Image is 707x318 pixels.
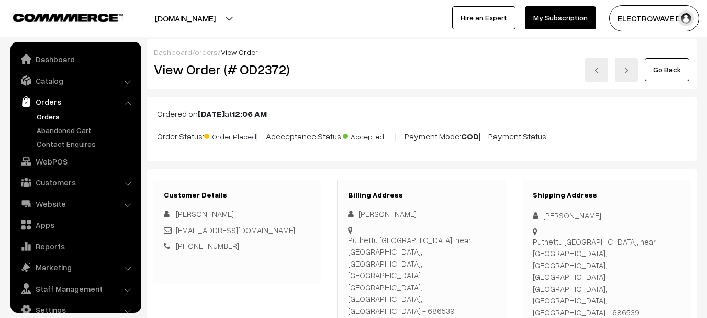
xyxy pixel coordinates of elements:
[13,14,123,21] img: COMMMERCE
[645,58,689,81] a: Go Back
[164,191,310,200] h3: Customer Details
[232,108,267,119] b: 12:06 AM
[533,191,679,200] h3: Shipping Address
[13,71,138,90] a: Catalog
[34,125,138,136] a: Abandoned Cart
[13,92,138,111] a: Orders
[533,210,679,222] div: [PERSON_NAME]
[157,107,686,120] p: Ordered on at
[204,128,256,142] span: Order Placed
[348,191,495,200] h3: Billing Address
[678,10,694,26] img: user
[13,258,138,277] a: Marketing
[13,10,105,23] a: COMMMERCE
[195,48,218,57] a: orders
[13,237,138,256] a: Reports
[34,138,138,149] a: Contact Enquires
[154,48,192,57] a: Dashboard
[609,5,699,31] button: ELECTROWAVE DE…
[176,241,239,250] a: [PHONE_NUMBER]
[198,108,225,119] b: [DATE]
[13,173,138,192] a: Customers
[13,50,138,69] a: Dashboard
[221,48,258,57] span: View Order
[593,67,600,73] img: left-arrow.png
[348,234,495,317] div: Puthettu [GEOGRAPHIC_DATA], near [GEOGRAPHIC_DATA], [GEOGRAPHIC_DATA], [GEOGRAPHIC_DATA] [GEOGRAP...
[157,128,686,142] p: Order Status: | Accceptance Status: | Payment Mode: | Payment Status: -
[348,208,495,220] div: [PERSON_NAME]
[13,194,138,213] a: Website
[34,111,138,122] a: Orders
[13,279,138,298] a: Staff Management
[525,6,596,29] a: My Subscription
[176,209,234,218] span: [PERSON_NAME]
[154,61,322,78] h2: View Order (# OD2372)
[452,6,515,29] a: Hire an Expert
[13,215,138,234] a: Apps
[154,47,689,58] div: / /
[118,5,252,31] button: [DOMAIN_NAME]
[13,152,138,171] a: WebPOS
[623,67,630,73] img: right-arrow.png
[343,128,395,142] span: Accepted
[461,131,479,141] b: COD
[176,225,295,235] a: [EMAIL_ADDRESS][DOMAIN_NAME]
